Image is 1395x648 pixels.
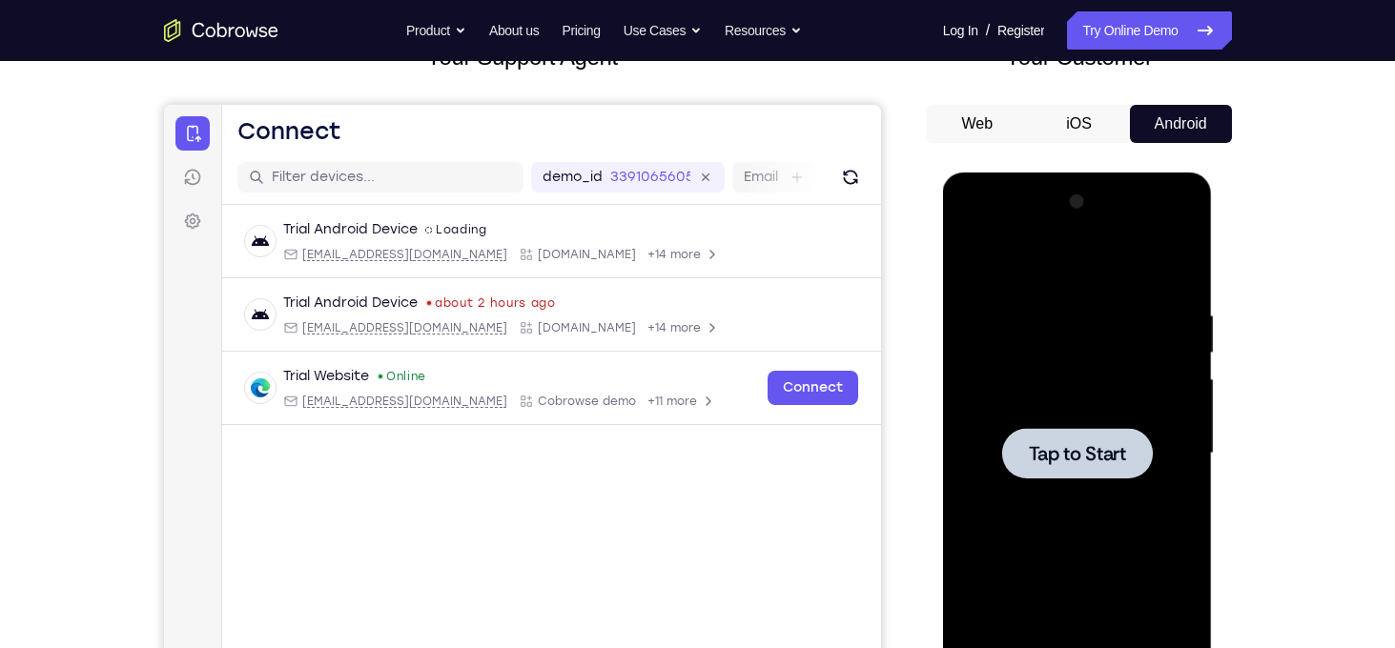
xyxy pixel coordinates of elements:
[263,196,267,200] div: Last seen
[1028,105,1130,143] button: iOS
[355,142,472,157] div: App
[927,105,1029,143] button: Web
[138,142,343,157] span: android@example.com
[483,289,533,304] span: +11 more
[374,215,472,231] span: Cobrowse.io
[164,19,278,42] a: Go to the home page
[213,264,262,279] div: Online
[119,115,254,134] div: Trial Android Device
[138,289,343,304] span: web@example.com
[604,266,694,300] a: Connect
[483,215,537,231] span: +14 more
[119,262,205,281] div: Trial Website
[261,117,323,132] div: Loading
[725,11,802,50] button: Resources
[943,11,978,50] a: Log In
[138,215,343,231] span: android@example.com
[355,215,472,231] div: App
[374,142,472,157] span: Cobrowse.io
[59,255,210,306] button: Tap to Start
[58,247,717,320] div: Open device details
[58,173,717,247] div: Open device details
[1067,11,1231,50] a: Try Online Demo
[374,289,472,304] span: Cobrowse demo
[986,19,990,42] span: /
[997,11,1044,50] a: Register
[355,289,472,304] div: App
[406,11,466,50] button: Product
[562,11,600,50] a: Pricing
[1130,105,1232,143] button: Android
[119,215,343,231] div: Email
[271,191,392,206] time: Wed Aug 27 2025 16:13:49 GMT+0300 (Eastern European Summer Time)
[483,142,537,157] span: +14 more
[330,574,445,612] button: 6-digit code
[119,289,343,304] div: Email
[119,189,254,208] div: Trial Android Device
[489,11,539,50] a: About us
[86,272,183,291] span: Tap to Start
[624,11,702,50] button: Use Cases
[215,270,218,273] div: New devices found.
[58,100,717,173] div: Open device details
[119,142,343,157] div: Email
